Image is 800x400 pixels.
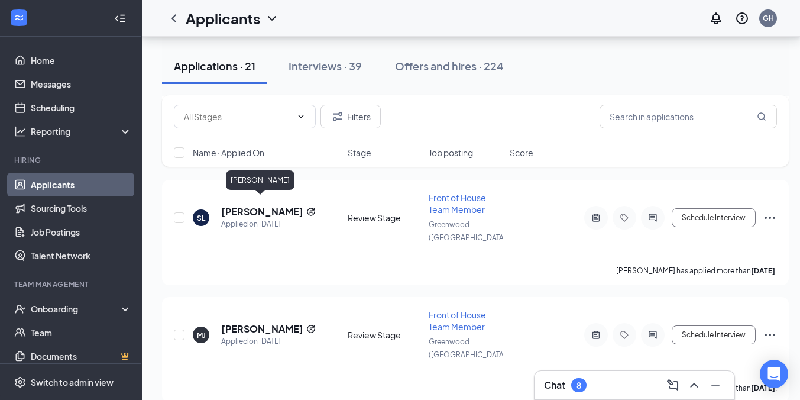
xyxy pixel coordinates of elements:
[544,379,565,392] h3: Chat
[646,213,660,222] svg: ActiveChat
[576,380,581,391] div: 8
[186,8,260,28] h1: Applicants
[617,330,631,340] svg: Tag
[685,376,704,395] button: ChevronUp
[429,309,486,332] span: Front of House Team Member
[429,192,486,215] span: Front of House Team Member
[221,336,316,347] div: Applied on [DATE]
[31,220,132,244] a: Job Postings
[751,266,775,275] b: [DATE]
[348,212,422,224] div: Review Stage
[289,59,362,73] div: Interviews · 39
[617,213,631,222] svg: Tag
[320,105,381,128] button: Filter Filters
[687,378,701,392] svg: ChevronUp
[589,213,603,222] svg: ActiveNote
[510,147,533,159] span: Score
[763,328,777,342] svg: Ellipses
[331,109,345,124] svg: Filter
[672,208,756,227] button: Schedule Interview
[348,147,371,159] span: Stage
[757,112,766,121] svg: MagnifyingGlass
[226,170,294,190] div: [PERSON_NAME]
[31,244,132,267] a: Talent Network
[184,110,292,123] input: All Stages
[31,49,132,72] a: Home
[763,13,774,23] div: GH
[600,105,777,128] input: Search in applications
[663,376,682,395] button: ComposeMessage
[31,344,132,368] a: DocumentsCrown
[760,360,788,388] div: Open Intercom Messenger
[14,303,26,315] svg: UserCheck
[193,147,264,159] span: Name · Applied On
[348,329,422,341] div: Review Stage
[751,383,775,392] b: [DATE]
[429,147,473,159] span: Job posting
[706,376,725,395] button: Minimize
[14,155,129,165] div: Hiring
[221,205,302,218] h5: [PERSON_NAME]
[646,330,660,340] svg: ActiveChat
[395,59,504,73] div: Offers and hires · 224
[429,220,508,242] span: Greenwood ([GEOGRAPHIC_DATA])
[14,125,26,137] svg: Analysis
[174,59,255,73] div: Applications · 21
[31,96,132,120] a: Scheduling
[429,337,508,359] span: Greenwood ([GEOGRAPHIC_DATA])
[672,325,756,344] button: Schedule Interview
[14,376,26,388] svg: Settings
[31,125,132,137] div: Reporting
[197,330,206,340] div: MJ
[14,279,129,289] div: Team Management
[31,196,132,220] a: Sourcing Tools
[197,213,205,223] div: SL
[306,324,316,334] svg: Reapply
[616,266,777,276] p: [PERSON_NAME] has applied more than .
[31,173,132,196] a: Applicants
[666,378,680,392] svg: ComposeMessage
[167,11,181,25] svg: ChevronLeft
[221,322,302,336] h5: [PERSON_NAME]
[735,11,749,25] svg: QuestionInfo
[306,207,316,217] svg: Reapply
[708,378,723,392] svg: Minimize
[31,72,132,96] a: Messages
[763,211,777,225] svg: Ellipses
[31,376,114,388] div: Switch to admin view
[265,11,279,25] svg: ChevronDown
[709,11,723,25] svg: Notifications
[13,12,25,24] svg: WorkstreamLogo
[589,330,603,340] svg: ActiveNote
[296,112,306,121] svg: ChevronDown
[114,12,126,24] svg: Collapse
[221,218,316,230] div: Applied on [DATE]
[31,321,132,344] a: Team
[31,303,122,315] div: Onboarding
